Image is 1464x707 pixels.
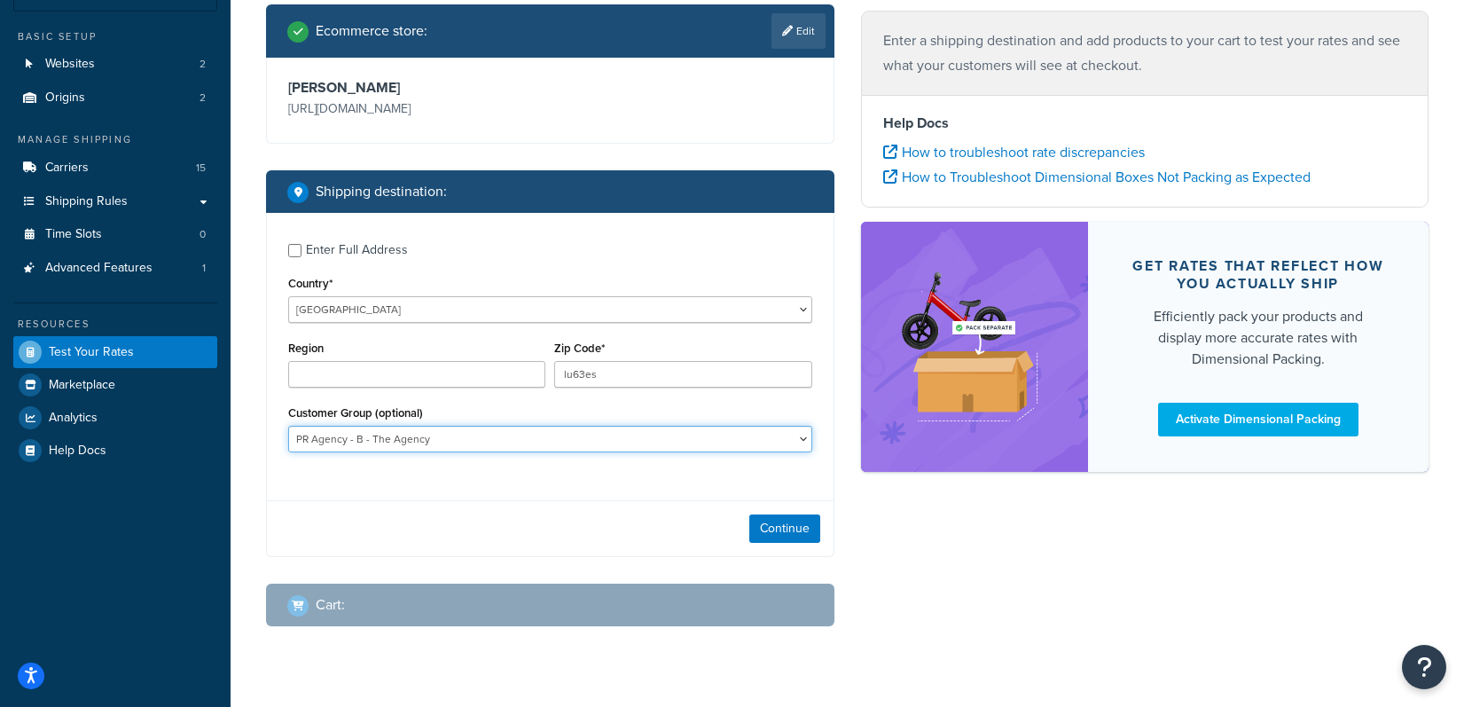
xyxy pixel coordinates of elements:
a: How to Troubleshoot Dimensional Boxes Not Packing as Expected [883,167,1311,187]
span: 2 [200,57,206,72]
div: Get rates that reflect how you actually ship [1131,257,1386,293]
span: Shipping Rules [45,194,128,209]
a: Activate Dimensional Packing [1158,403,1358,436]
span: Websites [45,57,95,72]
p: Enter a shipping destination and add products to your cart to test your rates and see what your c... [883,28,1407,78]
label: Country* [288,277,333,290]
a: Origins2 [13,82,217,114]
a: Advanced Features1 [13,252,217,285]
a: Websites2 [13,48,217,81]
h4: Help Docs [883,113,1407,134]
a: Edit [771,13,826,49]
span: 0 [200,227,206,242]
span: Analytics [49,411,98,426]
label: Region [288,342,324,355]
button: Continue [749,515,820,543]
a: Shipping Rules [13,185,217,218]
button: Open Resource Center [1402,645,1446,689]
div: Efficiently pack your products and display more accurate rates with Dimensional Packing. [1131,306,1386,370]
p: [URL][DOMAIN_NAME] [288,97,545,122]
li: Origins [13,82,217,114]
h2: Cart : [316,597,345,613]
a: Analytics [13,402,217,434]
div: Enter Full Address [306,238,408,263]
input: Enter Full Address [288,244,301,257]
label: Zip Code* [554,342,605,355]
span: 2 [200,90,206,106]
span: 1 [202,261,206,276]
a: Carriers15 [13,152,217,185]
h2: Ecommerce store : [316,23,427,39]
span: Carriers [45,161,89,176]
a: Time Slots0 [13,218,217,251]
span: 15 [196,161,206,176]
label: Customer Group (optional) [288,406,423,420]
li: Websites [13,48,217,81]
span: Test Your Rates [49,345,134,360]
span: Help Docs [49,444,106,459]
div: Manage Shipping [13,132,217,147]
a: How to troubleshoot rate discrepancies [883,142,1145,162]
li: Advanced Features [13,252,217,285]
li: Time Slots [13,218,217,251]
a: Marketplace [13,369,217,401]
span: Time Slots [45,227,102,242]
span: Advanced Features [45,261,153,276]
img: feature-image-dim-d40ad3071a2b3c8e08177464837368e35600d3c5e73b18a22c1e4bb210dc32ac.png [888,248,1061,445]
span: Marketplace [49,378,115,393]
h3: [PERSON_NAME] [288,79,545,97]
div: Basic Setup [13,29,217,44]
div: Resources [13,317,217,332]
a: Test Your Rates [13,336,217,368]
li: Carriers [13,152,217,185]
a: Help Docs [13,435,217,467]
h2: Shipping destination : [316,184,447,200]
span: Origins [45,90,85,106]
